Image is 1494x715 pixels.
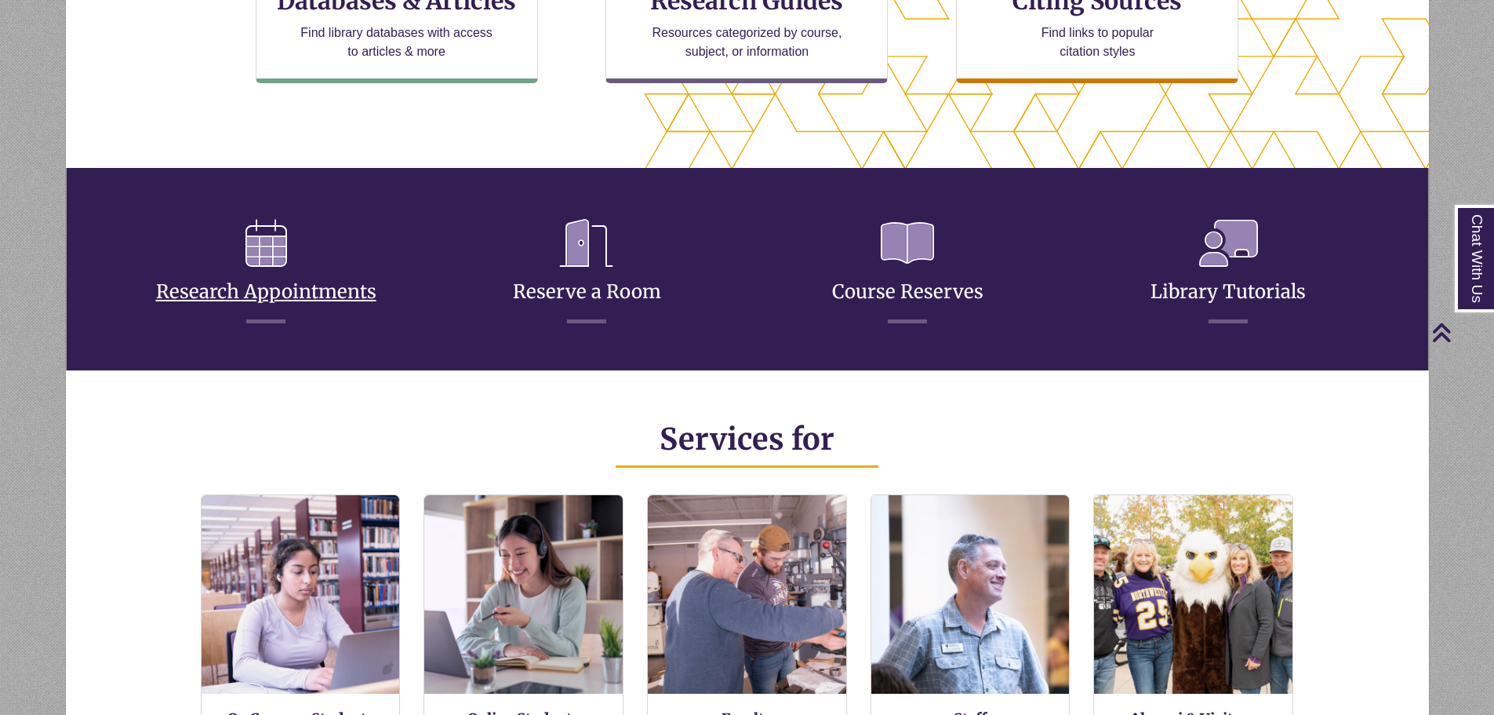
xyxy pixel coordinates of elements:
img: Online Students Services [424,495,623,694]
img: Alumni and Visitors Services [1094,495,1292,694]
span: Services for [660,421,834,458]
a: Reserve a Room [513,242,661,304]
p: Find links to popular citation styles [1021,24,1174,61]
a: Library Tutorials [1150,242,1306,304]
img: Staff Services [871,495,1070,694]
a: Back to Top [1431,322,1490,343]
p: Find library databases with access to articles & more [294,24,499,61]
a: Course Reserves [832,242,983,304]
img: Faculty Resources [648,495,846,694]
img: On Campus Students Services [202,495,400,694]
a: Research Appointments [156,242,376,304]
p: Resources categorized by course, subject, or information [645,24,849,61]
